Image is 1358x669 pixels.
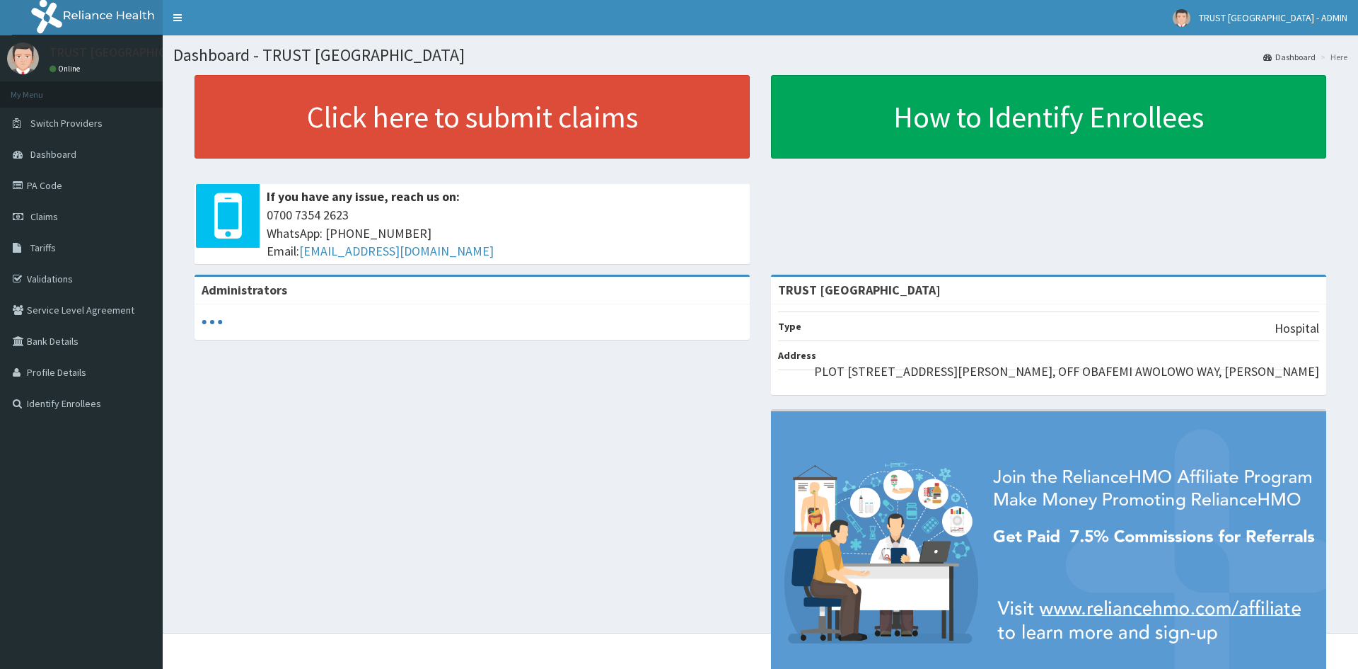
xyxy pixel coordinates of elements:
[1263,51,1316,63] a: Dashboard
[1275,319,1319,338] p: Hospital
[195,75,750,159] a: Click here to submit claims
[202,311,223,333] svg: audio-loading
[173,46,1347,64] h1: Dashboard - TRUST [GEOGRAPHIC_DATA]
[30,241,56,254] span: Tariffs
[30,210,58,223] span: Claims
[814,362,1319,381] p: PLOT [STREET_ADDRESS][PERSON_NAME], OFF OBAFEMI AWOLOWO WAY, [PERSON_NAME]
[771,75,1326,159] a: How to Identify Enrollees
[1199,11,1347,24] span: TRUST [GEOGRAPHIC_DATA] - ADMIN
[299,243,494,259] a: [EMAIL_ADDRESS][DOMAIN_NAME]
[30,117,103,130] span: Switch Providers
[778,282,941,298] strong: TRUST [GEOGRAPHIC_DATA]
[50,64,83,74] a: Online
[202,282,287,298] b: Administrators
[778,320,801,333] b: Type
[1317,51,1347,63] li: Here
[778,349,816,362] b: Address
[50,46,252,59] p: TRUST [GEOGRAPHIC_DATA] - ADMIN
[267,206,743,261] span: 0700 7354 2623 WhatsApp: [PHONE_NUMBER] Email:
[30,148,76,161] span: Dashboard
[7,42,39,74] img: User Image
[1173,9,1190,27] img: User Image
[267,188,460,205] b: If you have any issue, reach us on:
